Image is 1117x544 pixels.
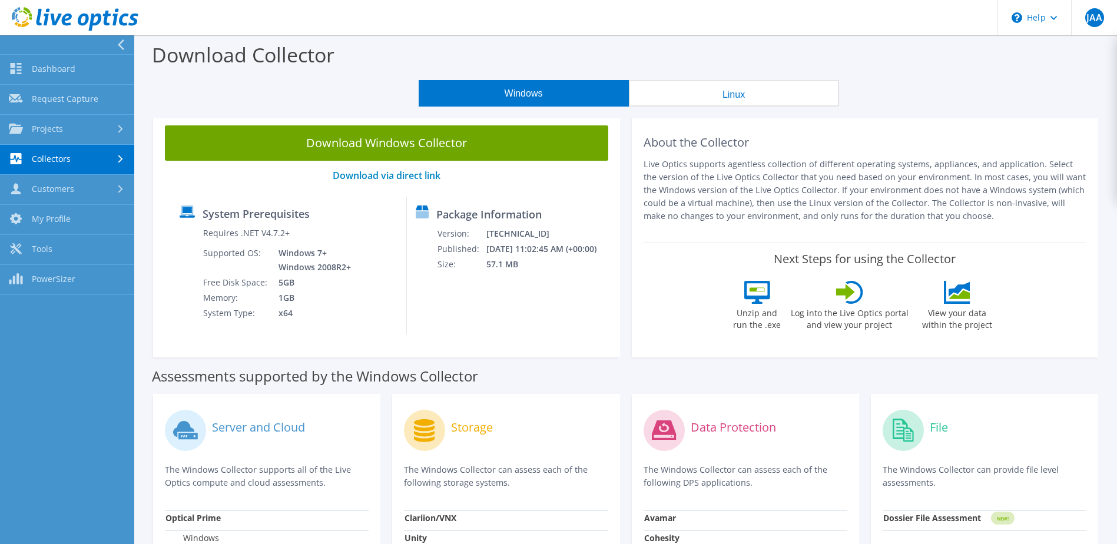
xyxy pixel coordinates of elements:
a: Download via direct link [333,169,440,182]
label: Requires .NET V4.7.2+ [203,227,290,239]
strong: Unity [405,532,427,543]
strong: Clariion/VNX [405,512,456,523]
label: Next Steps for using the Collector [774,252,956,266]
p: The Windows Collector supports all of the Live Optics compute and cloud assessments. [165,463,369,489]
a: Download Windows Collector [165,125,608,161]
label: Data Protection [691,422,776,433]
button: Windows [419,80,629,107]
button: Linux [629,80,839,107]
label: System Prerequisites [203,208,310,220]
strong: Dossier File Assessment [883,512,981,523]
td: 1GB [270,290,353,306]
td: [TECHNICAL_ID] [486,226,612,241]
strong: Avamar [644,512,676,523]
svg: \n [1012,12,1022,23]
label: Package Information [436,208,542,220]
label: Log into the Live Optics portal and view your project [790,304,909,331]
td: Supported OS: [203,246,270,275]
td: Windows 7+ Windows 2008R2+ [270,246,353,275]
td: System Type: [203,306,270,321]
td: [DATE] 11:02:45 AM (+00:00) [486,241,612,257]
td: Free Disk Space: [203,275,270,290]
label: Storage [451,422,493,433]
span: JAA [1085,8,1104,27]
label: View your data within the project [915,304,1000,331]
td: Version: [437,226,486,241]
label: Unzip and run the .exe [730,304,784,331]
tspan: NEW! [996,515,1008,522]
h2: About the Collector [644,135,1087,150]
label: Windows [165,532,219,544]
p: Live Optics supports agentless collection of different operating systems, appliances, and applica... [644,158,1087,223]
p: The Windows Collector can assess each of the following storage systems. [404,463,608,489]
td: Size: [437,257,486,272]
td: 5GB [270,275,353,290]
td: x64 [270,306,353,321]
td: Memory: [203,290,270,306]
label: Download Collector [152,41,334,68]
label: Assessments supported by the Windows Collector [152,370,478,382]
label: File [930,422,948,433]
p: The Windows Collector can provide file level assessments. [883,463,1086,489]
p: The Windows Collector can assess each of the following DPS applications. [644,463,847,489]
strong: Cohesity [644,532,680,543]
strong: Optical Prime [165,512,221,523]
td: 57.1 MB [486,257,612,272]
label: Server and Cloud [212,422,305,433]
td: Published: [437,241,486,257]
